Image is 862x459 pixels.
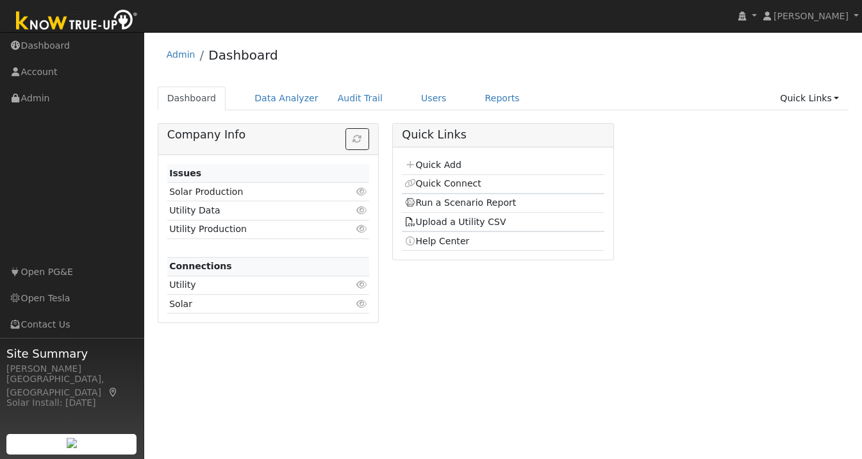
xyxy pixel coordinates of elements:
[6,396,137,410] div: Solar Install: [DATE]
[328,87,392,110] a: Audit Trail
[6,345,137,362] span: Site Summary
[402,128,604,142] h5: Quick Links
[208,47,278,63] a: Dashboard
[167,201,336,220] td: Utility Data
[356,280,367,289] i: Click to view
[404,178,481,188] a: Quick Connect
[10,7,144,36] img: Know True-Up
[411,87,456,110] a: Users
[167,295,336,313] td: Solar
[167,49,195,60] a: Admin
[67,438,77,448] img: retrieve
[167,276,336,294] td: Utility
[6,362,137,376] div: [PERSON_NAME]
[404,160,461,170] a: Quick Add
[770,87,849,110] a: Quick Links
[158,87,226,110] a: Dashboard
[404,236,470,246] a: Help Center
[356,187,367,196] i: Click to view
[356,206,367,215] i: Click to view
[108,387,119,397] a: Map
[404,217,506,227] a: Upload a Utility CSV
[774,11,849,21] span: [PERSON_NAME]
[356,299,367,308] i: Click to view
[167,220,336,238] td: Utility Production
[169,168,201,178] strong: Issues
[476,87,529,110] a: Reports
[6,372,137,399] div: [GEOGRAPHIC_DATA], [GEOGRAPHIC_DATA]
[356,224,367,233] i: Click to view
[245,87,328,110] a: Data Analyzer
[169,261,232,271] strong: Connections
[404,197,517,208] a: Run a Scenario Report
[167,183,336,201] td: Solar Production
[167,128,369,142] h5: Company Info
